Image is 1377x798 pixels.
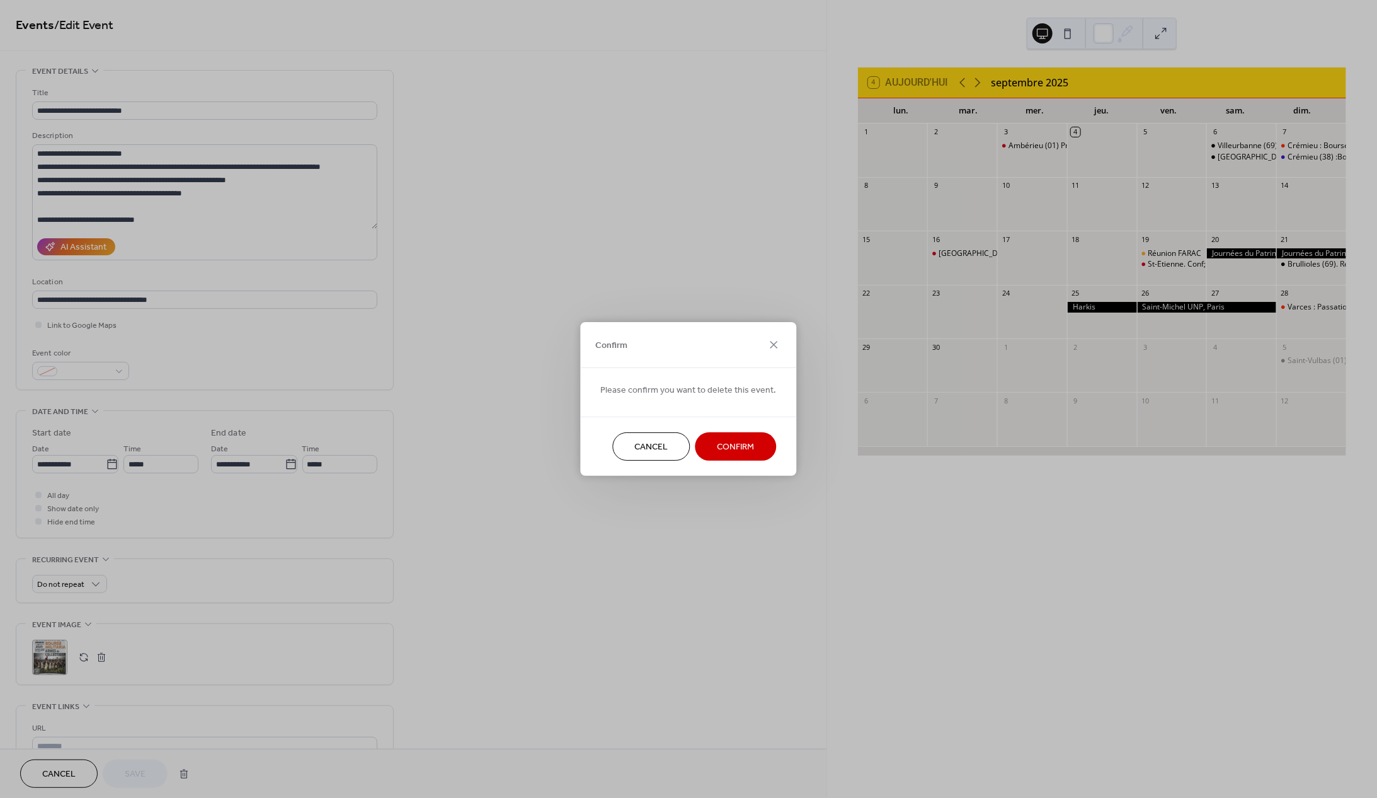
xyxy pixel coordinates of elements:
[717,441,755,454] span: Confirm
[635,441,668,454] span: Cancel
[601,385,777,398] span: Please confirm you want to delete this event.
[695,432,777,461] button: Confirm
[613,432,690,461] button: Cancel
[596,339,628,352] span: Confirm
